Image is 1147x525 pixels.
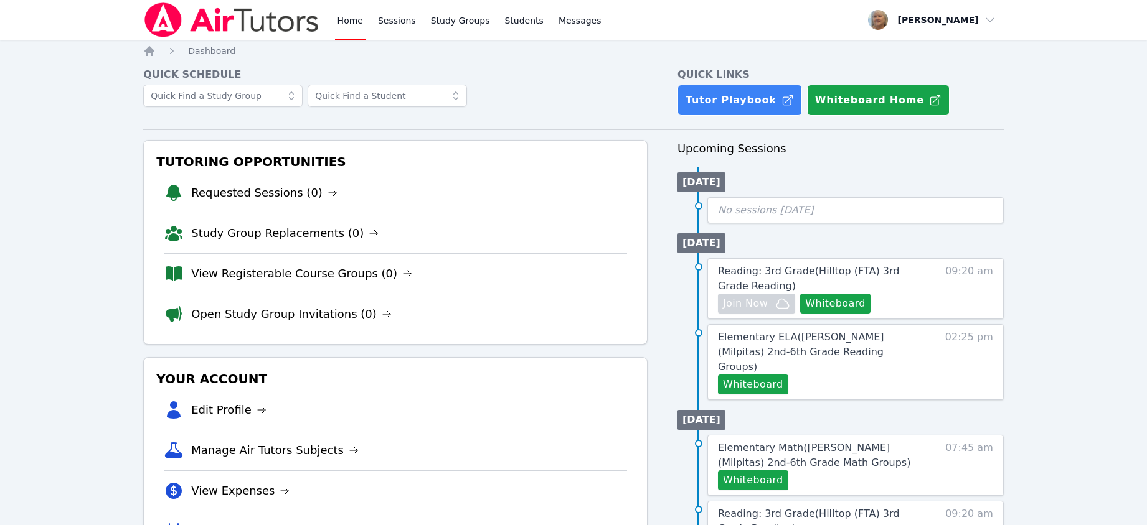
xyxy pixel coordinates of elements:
input: Quick Find a Student [308,85,467,107]
li: [DATE] [677,233,725,253]
a: Dashboard [188,45,235,57]
span: Elementary Math ( [PERSON_NAME] (Milpitas) 2nd-6th Grade Math Groups ) [718,442,910,468]
span: 02:25 pm [945,330,993,394]
span: Elementary ELA ( [PERSON_NAME] (Milpitas) 2nd-6th Grade Reading Groups ) [718,331,884,373]
input: Quick Find a Study Group [143,85,303,107]
span: No sessions [DATE] [718,204,814,216]
a: Manage Air Tutors Subjects [191,442,359,459]
span: Dashboard [188,46,235,56]
li: [DATE] [677,410,725,430]
h3: Your Account [154,368,637,390]
nav: Breadcrumb [143,45,1004,57]
button: Whiteboard [718,470,788,490]
a: Edit Profile [191,401,267,419]
a: View Registerable Course Groups (0) [191,265,412,282]
a: Tutor Playbook [677,85,802,116]
a: Elementary ELA([PERSON_NAME] (Milpitas) 2nd-6th Grade Reading Groups) [718,330,924,374]
button: Join Now [718,294,795,314]
a: Open Study Group Invitations (0) [191,305,392,323]
button: Whiteboard [718,374,788,394]
a: View Expenses [191,482,290,499]
span: Reading: 3rd Grade ( Hilltop (FTA) 3rd Grade Reading ) [718,265,899,292]
a: Elementary Math([PERSON_NAME] (Milpitas) 2nd-6th Grade Math Groups) [718,440,924,470]
a: Reading: 3rd Grade(Hilltop (FTA) 3rd Grade Reading) [718,264,924,294]
h3: Upcoming Sessions [677,140,1004,157]
button: Whiteboard [800,294,871,314]
a: Requested Sessions (0) [191,184,337,202]
button: Whiteboard Home [807,85,950,116]
h4: Quick Schedule [143,67,648,82]
span: 09:20 am [945,264,993,314]
a: Study Group Replacements (0) [191,225,379,242]
span: Messages [559,14,602,27]
span: 07:45 am [945,440,993,490]
li: [DATE] [677,172,725,192]
img: Air Tutors [143,2,319,37]
h3: Tutoring Opportunities [154,151,637,173]
span: Join Now [723,296,768,311]
h4: Quick Links [677,67,1004,82]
